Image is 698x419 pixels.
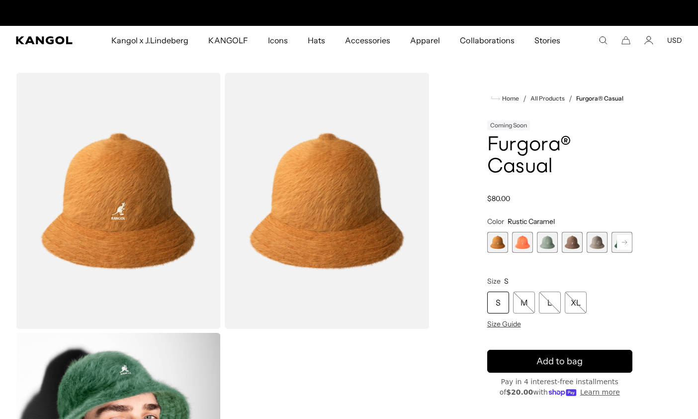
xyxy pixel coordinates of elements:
slideshow-component: Announcement bar [247,5,451,21]
img: color-rustic-caramel [225,73,430,329]
a: Stories [524,26,570,55]
div: 2 of 12 [512,232,533,253]
a: Account [644,36,653,45]
h1: Furgora® Casual [487,134,633,178]
label: Brown [562,232,583,253]
li: / [519,93,526,105]
li: / [565,93,572,105]
a: Collaborations [450,26,524,55]
span: Size Guide [487,319,521,328]
span: Color [487,217,504,226]
div: XL [565,292,587,314]
div: 5 of 12 [587,232,608,253]
div: L [539,292,561,314]
span: Size [487,277,501,286]
summary: Search here [599,36,608,45]
span: KANGOLF [208,26,248,55]
a: Furgora® Casual [576,95,623,102]
button: Add to bag [487,350,633,373]
span: Collaborations [460,26,514,55]
span: S [504,277,509,286]
div: S [487,292,509,314]
div: 3 of 12 [537,232,558,253]
span: Hats [308,26,325,55]
a: Kangol [16,36,73,44]
span: Icons [268,26,288,55]
button: USD [667,36,682,45]
label: Deep Emerald [611,232,632,253]
a: Apparel [400,26,450,55]
a: Icons [258,26,298,55]
a: All Products [530,95,565,102]
label: Rustic Caramel [487,232,508,253]
label: Warm Grey [587,232,608,253]
span: $80.00 [487,194,510,203]
a: Home [491,94,519,103]
div: 1 of 2 [247,5,451,21]
div: Coming Soon [487,120,530,130]
div: Announcement [247,5,451,21]
a: Hats [298,26,335,55]
div: 4 of 12 [562,232,583,253]
div: 1 of 12 [487,232,508,253]
a: Accessories [335,26,400,55]
label: Sage Green [537,232,558,253]
label: Coral Flame [512,232,533,253]
button: Cart [621,36,630,45]
span: Home [500,95,519,102]
span: Apparel [410,26,440,55]
a: KANGOLF [198,26,258,55]
span: Kangol x J.Lindeberg [111,26,189,55]
span: Add to bag [536,355,583,368]
span: Rustic Caramel [508,217,555,226]
div: M [513,292,535,314]
nav: breadcrumbs [487,93,633,105]
img: color-rustic-caramel [16,73,221,329]
span: Accessories [345,26,390,55]
div: 6 of 12 [611,232,632,253]
span: Stories [534,26,560,55]
a: Kangol x J.Lindeberg [101,26,199,55]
